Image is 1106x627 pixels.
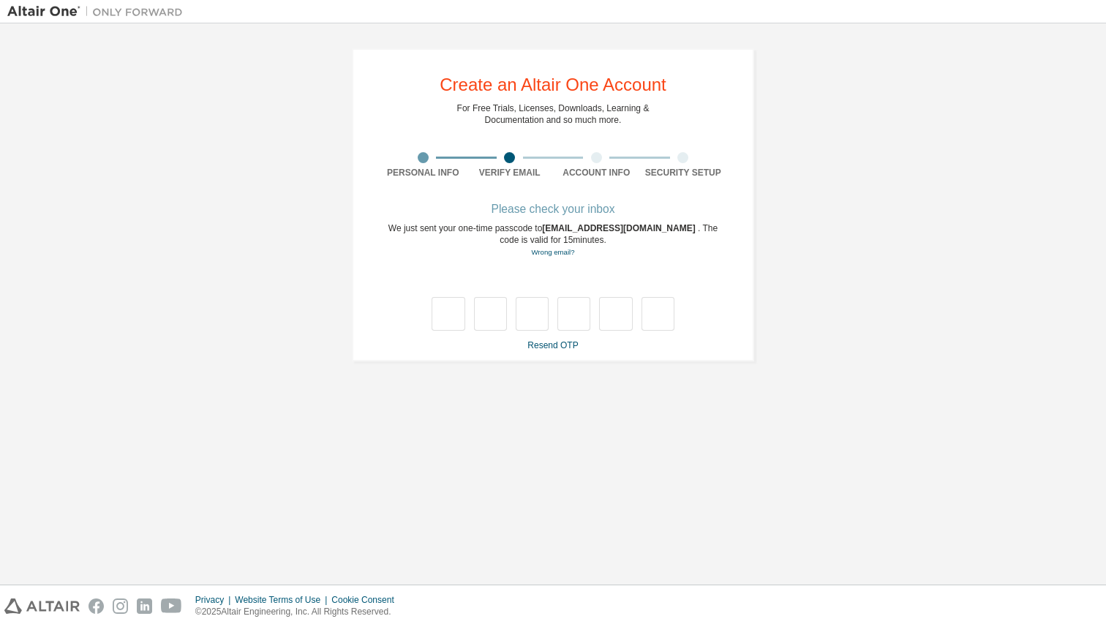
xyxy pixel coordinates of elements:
[89,598,104,614] img: facebook.svg
[640,167,727,179] div: Security Setup
[137,598,152,614] img: linkedin.svg
[380,167,467,179] div: Personal Info
[235,594,331,606] div: Website Terms of Use
[542,223,698,233] span: [EMAIL_ADDRESS][DOMAIN_NAME]
[113,598,128,614] img: instagram.svg
[527,340,578,350] a: Resend OTP
[440,76,666,94] div: Create an Altair One Account
[553,167,640,179] div: Account Info
[380,205,726,214] div: Please check your inbox
[531,248,574,256] a: Go back to the registration form
[195,606,403,618] p: © 2025 Altair Engineering, Inc. All Rights Reserved.
[4,598,80,614] img: altair_logo.svg
[467,167,554,179] div: Verify Email
[7,4,190,19] img: Altair One
[380,222,726,258] div: We just sent your one-time passcode to . The code is valid for 15 minutes.
[195,594,235,606] div: Privacy
[457,102,650,126] div: For Free Trials, Licenses, Downloads, Learning & Documentation and so much more.
[331,594,402,606] div: Cookie Consent
[161,598,182,614] img: youtube.svg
